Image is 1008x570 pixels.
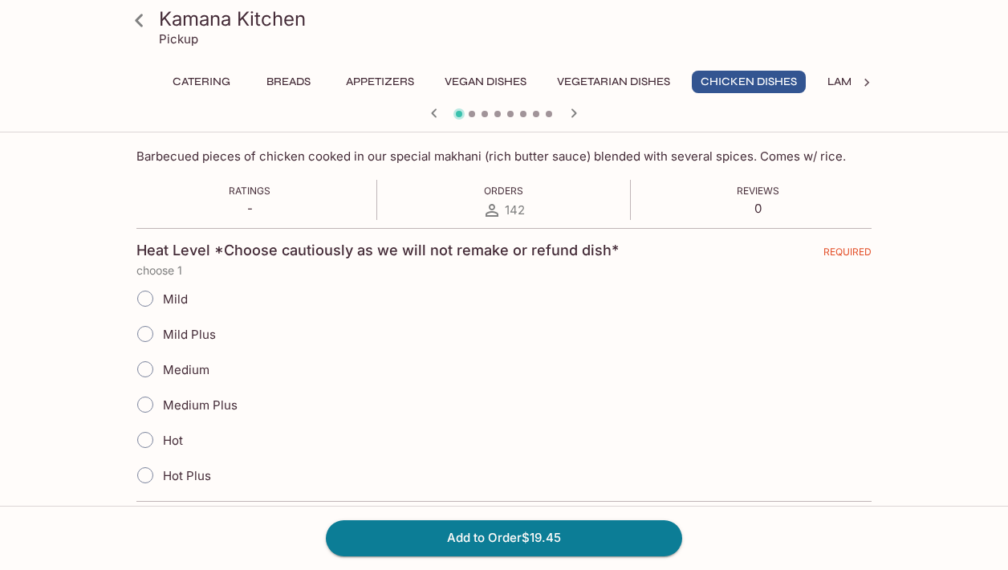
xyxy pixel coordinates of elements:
[229,185,270,197] span: Ratings
[436,71,535,93] button: Vegan Dishes
[823,246,872,264] span: REQUIRED
[136,242,619,259] h4: Heat Level *Choose cautiously as we will not remake or refund dish*
[692,71,806,93] button: Chicken Dishes
[136,149,872,164] p: Barbecued pieces of chicken cooked in our special makhani (rich butter sauce) blended with severa...
[159,6,876,31] h3: Kamana Kitchen
[737,185,779,197] span: Reviews
[163,291,188,307] span: Mild
[163,397,238,413] span: Medium Plus
[136,264,872,277] p: choose 1
[163,362,209,377] span: Medium
[163,468,211,483] span: Hot Plus
[163,327,216,342] span: Mild Plus
[163,433,183,448] span: Hot
[159,31,198,47] p: Pickup
[505,202,525,218] span: 142
[737,201,779,216] p: 0
[326,520,682,556] button: Add to Order$19.45
[548,71,679,93] button: Vegetarian Dishes
[164,71,239,93] button: Catering
[819,71,910,93] button: Lamb Dishes
[252,71,324,93] button: Breads
[337,71,423,93] button: Appetizers
[484,185,523,197] span: Orders
[229,201,270,216] p: -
